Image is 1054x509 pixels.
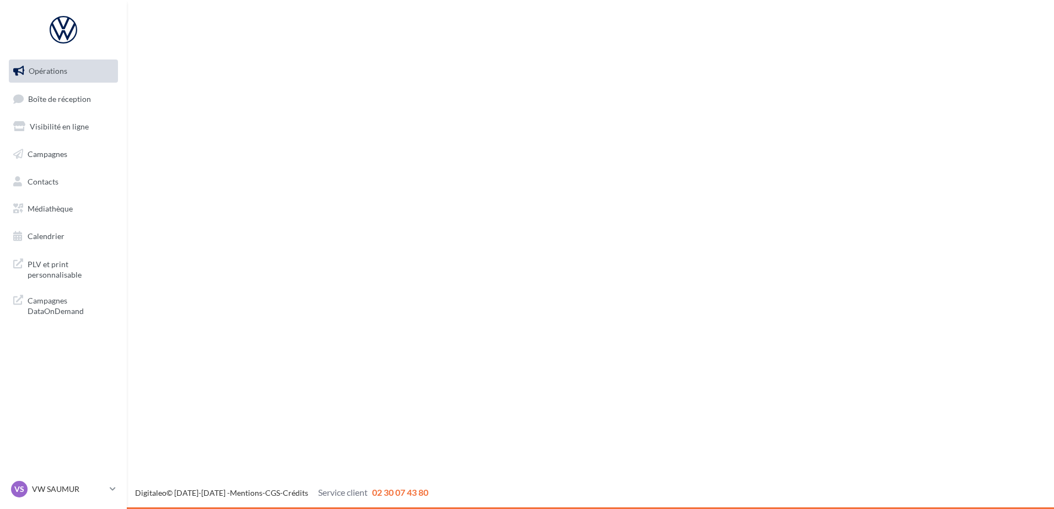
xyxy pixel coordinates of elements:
[28,149,67,159] span: Campagnes
[28,293,114,317] span: Campagnes DataOnDemand
[7,289,120,321] a: Campagnes DataOnDemand
[7,197,120,220] a: Médiathèque
[7,170,120,193] a: Contacts
[28,94,91,103] span: Boîte de réception
[30,122,89,131] span: Visibilité en ligne
[9,479,118,500] a: VS VW SAUMUR
[265,488,280,497] a: CGS
[7,252,120,285] a: PLV et print personnalisable
[135,488,166,497] a: Digitaleo
[7,225,120,248] a: Calendrier
[230,488,262,497] a: Mentions
[7,115,120,138] a: Visibilité en ligne
[14,484,24,495] span: VS
[28,231,64,241] span: Calendrier
[7,87,120,111] a: Boîte de réception
[318,487,368,497] span: Service client
[28,204,73,213] span: Médiathèque
[28,176,58,186] span: Contacts
[372,487,428,497] span: 02 30 07 43 80
[29,66,67,75] span: Opérations
[283,488,308,497] a: Crédits
[28,257,114,280] span: PLV et print personnalisable
[135,488,428,497] span: © [DATE]-[DATE] - - -
[7,59,120,83] a: Opérations
[7,143,120,166] a: Campagnes
[32,484,105,495] p: VW SAUMUR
